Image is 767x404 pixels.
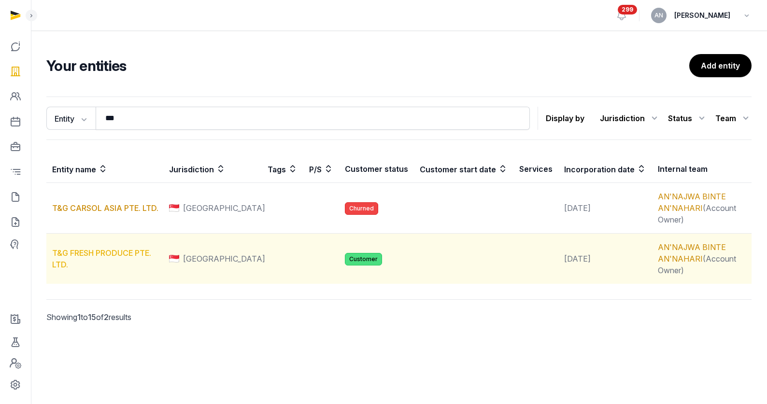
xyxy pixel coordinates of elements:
[618,5,637,14] span: 299
[414,155,513,183] th: Customer start date
[52,248,151,269] a: T&G FRESH PRODUCE PTE. LTD.
[104,312,109,322] span: 2
[658,191,746,225] div: (Account Owner)
[183,253,265,265] span: [GEOGRAPHIC_DATA]
[46,300,211,334] p: Showing to of results
[651,8,667,23] button: AN
[658,241,746,276] div: (Account Owner)
[558,183,652,234] td: [DATE]
[658,192,726,213] a: AN'NAJWA BINTE AN'NAHARI
[689,54,752,77] a: Add entity
[652,155,752,183] th: Internal team
[600,111,660,126] div: Jurisdiction
[668,111,708,126] div: Status
[558,234,652,284] td: [DATE]
[46,155,163,183] th: Entity name
[345,253,382,265] span: Customer
[658,242,726,264] a: AN'NAJWA BINTE AN'NAHARI
[339,155,414,183] th: Customer status
[513,155,558,183] th: Services
[303,155,339,183] th: P/S
[558,155,652,183] th: Incorporation date
[715,111,752,126] div: Team
[46,107,96,130] button: Entity
[674,10,730,21] span: [PERSON_NAME]
[262,155,303,183] th: Tags
[345,202,378,215] span: Churned
[88,312,96,322] span: 15
[654,13,663,18] span: AN
[46,57,689,74] h2: Your entities
[77,312,81,322] span: 1
[546,111,584,126] p: Display by
[52,203,158,213] a: T&G CARSOL ASIA PTE. LTD.
[183,202,265,214] span: [GEOGRAPHIC_DATA]
[163,155,262,183] th: Jurisdiction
